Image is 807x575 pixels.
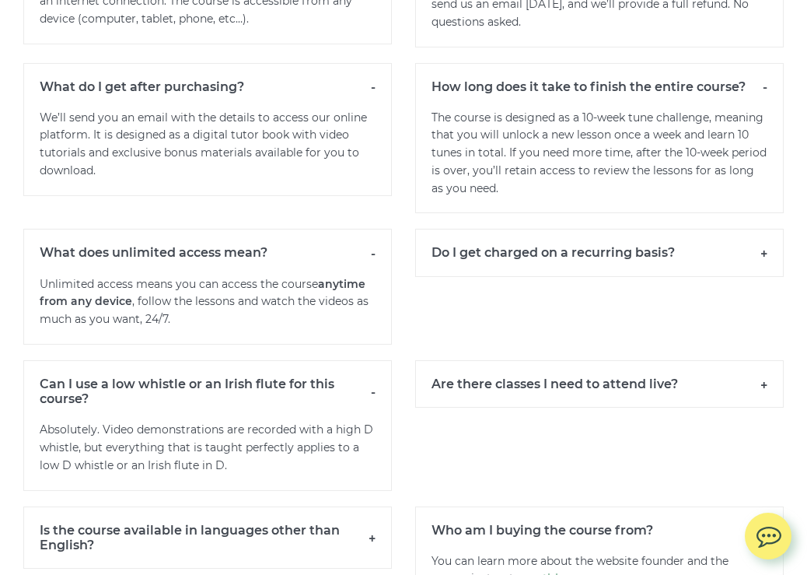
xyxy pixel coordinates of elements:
[23,63,392,110] h6: What do I get after purchasing?
[23,421,392,490] p: Absolutely. Video demonstrations are recorded with a high D whistle, but everything that is taugh...
[23,229,392,275] h6: What does unlimited access mean?
[415,507,784,553] h6: Who am I buying the course from?
[23,275,392,345] p: Unlimited access means you can access the course , follow the lessons and watch the videos as muc...
[415,109,784,214] p: The course is designed as a 10-week tune challenge, meaning that you will unlock a new lesson onc...
[23,360,392,422] h6: Can I use a low whistle or an Irish flute for this course?
[415,229,784,276] h6: Do I get charged on a recurring basis?
[415,360,784,408] h6: Are there classes I need to attend live?
[23,109,392,196] p: We’ll send you an email with the details to access our online platform. It is designed as a digit...
[745,513,791,552] img: chat.svg
[23,507,392,569] h6: Is the course available in languages other than English?
[415,63,784,110] h6: How long does it take to finish the entire course?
